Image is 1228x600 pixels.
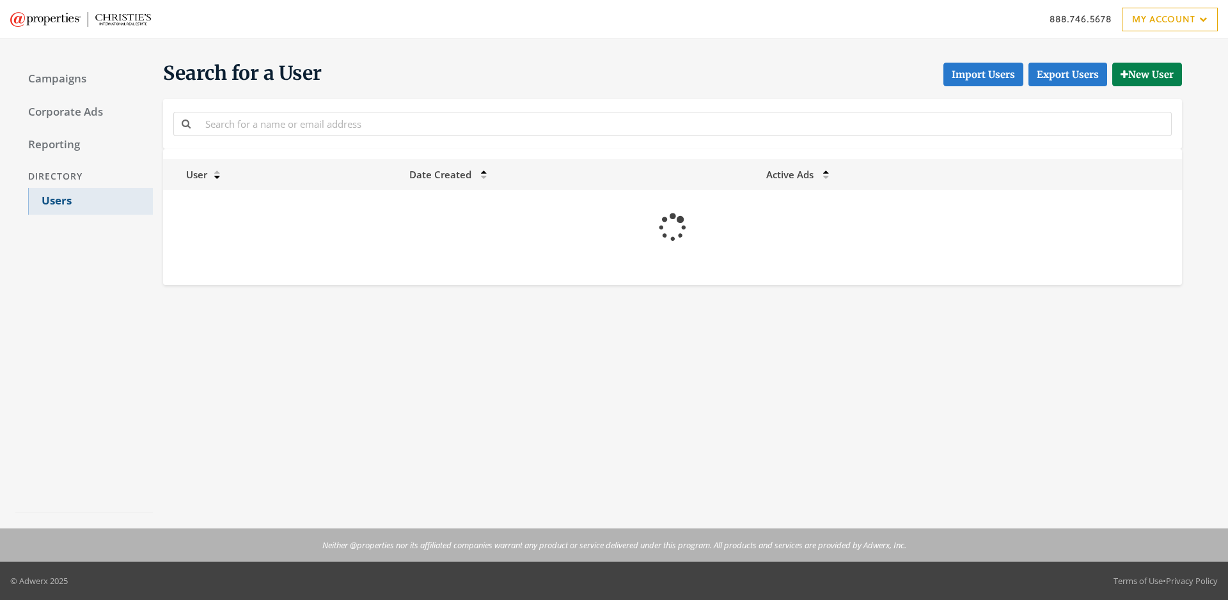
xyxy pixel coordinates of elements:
[171,168,207,181] span: User
[163,61,322,86] span: Search for a User
[15,66,153,93] a: Campaigns
[1114,575,1163,587] a: Terms of Use
[198,112,1172,135] input: Search for a name or email address
[10,12,151,27] img: Adwerx
[15,132,153,158] a: Reporting
[1112,63,1182,86] button: New User
[28,188,153,215] a: Users
[1050,12,1112,26] a: 888.746.5678
[182,119,191,128] i: Search for a name or email address
[322,539,906,551] p: Neither @properties nor its affiliated companies warrant any product or service delivered under t...
[943,63,1023,86] button: Import Users
[15,165,153,188] div: Directory
[1114,574,1218,587] div: •
[409,168,471,181] span: Date Created
[10,574,68,587] p: © Adwerx 2025
[15,99,153,126] a: Corporate Ads
[1166,575,1218,587] a: Privacy Policy
[1028,63,1107,86] a: Export Users
[1122,8,1218,31] a: My Account
[766,168,814,181] span: Active Ads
